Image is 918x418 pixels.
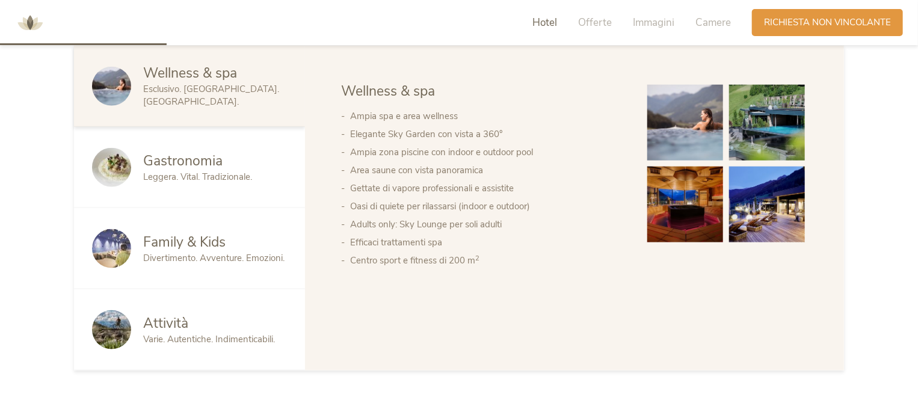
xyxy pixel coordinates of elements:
li: Oasi di quiete per rilassarsi (indoor e outdoor) [350,197,623,215]
span: Attività [143,314,188,333]
li: Efficaci trattamenti spa [350,233,623,251]
li: Gettate di vapore professionali e assistite [350,179,623,197]
li: Centro sport e fitness di 200 m [350,251,623,269]
a: AMONTI & LUNARIS Wellnessresort [12,18,48,26]
span: Camere [695,16,731,29]
span: Immagini [633,16,674,29]
span: Offerte [578,16,612,29]
li: Ampia zona piscine con indoor e outdoor pool [350,143,623,161]
span: Richiesta non vincolante [764,16,891,29]
span: Hotel [532,16,557,29]
span: Wellness & spa [143,64,237,82]
span: Leggera. Vital. Tradizionale. [143,171,252,183]
li: Adults only: Sky Lounge per soli adulti [350,215,623,233]
span: Gastronomia [143,152,223,170]
span: Family & Kids [143,233,226,251]
sup: 2 [475,254,479,263]
li: Area saune con vista panoramica [350,161,623,179]
li: Elegante Sky Garden con vista a 360° [350,125,623,143]
span: Divertimento. Avventure. Emozioni. [143,252,285,264]
img: AMONTI & LUNARIS Wellnessresort [12,5,48,41]
li: Ampia spa e area wellness [350,107,623,125]
span: Wellness & spa [341,82,435,100]
span: Varie. Autentiche. Indimenticabili. [143,333,275,345]
span: Esclusivo. [GEOGRAPHIC_DATA]. [GEOGRAPHIC_DATA]. [143,83,279,108]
